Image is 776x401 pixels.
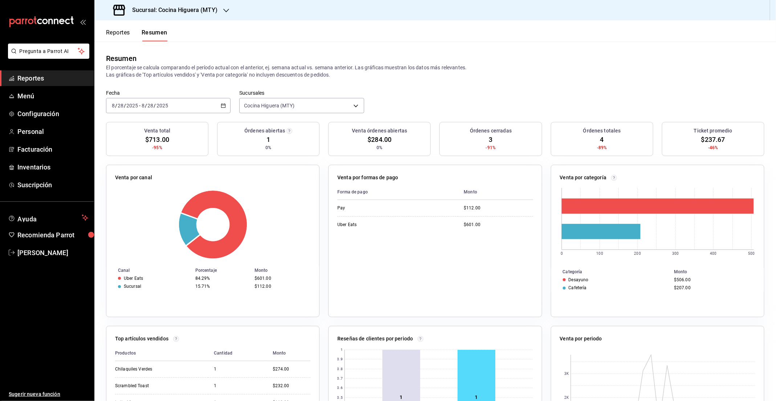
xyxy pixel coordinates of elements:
[244,127,285,135] h3: Órdenes abiertas
[341,348,343,352] text: 1
[564,372,569,376] text: 3K
[5,53,89,60] a: Pregunta a Parrot AI
[208,345,267,361] th: Cantidad
[124,276,143,281] div: Uber Eats
[139,103,141,109] span: -
[748,251,755,255] text: 500
[255,284,308,289] div: $112.00
[144,127,170,135] h3: Venta total
[126,103,138,109] input: ----
[239,91,364,96] label: Sucursales
[106,64,764,78] p: El porcentaje se calcula comparando el período actual con el anterior, ej. semana actual vs. sema...
[145,135,169,144] span: $713.00
[17,109,88,119] span: Configuración
[583,127,621,135] h3: Órdenes totales
[115,366,188,372] div: Chilaquiles Verdes
[489,135,493,144] span: 3
[674,277,752,282] div: $506.00
[337,396,343,400] text: 0.5
[569,285,587,290] div: Cafetería
[255,276,308,281] div: $601.00
[464,205,533,211] div: $112.00
[337,222,410,228] div: Uber Eats
[142,29,167,41] button: Resumen
[195,276,249,281] div: 84.29%
[267,135,270,144] span: 1
[470,127,512,135] h3: Órdenes cerradas
[337,174,398,181] p: Venta por formas de pago
[634,251,641,255] text: 200
[672,251,679,255] text: 300
[115,345,208,361] th: Productos
[124,103,126,109] span: /
[337,335,413,343] p: Reseñas de clientes por periodo
[17,91,88,101] span: Menú
[17,248,88,258] span: [PERSON_NAME]
[152,144,162,151] span: -95%
[124,284,141,289] div: Sucursal
[115,174,152,181] p: Venta por canal
[17,127,88,136] span: Personal
[600,135,604,144] span: 4
[17,144,88,154] span: Facturación
[708,144,718,151] span: -46%
[596,251,603,255] text: 100
[214,383,261,389] div: 1
[117,103,124,109] input: --
[337,386,343,390] text: 0.6
[671,268,764,276] th: Monto
[564,396,569,400] text: 2K
[694,127,732,135] h3: Ticket promedio
[17,230,88,240] span: Recomienda Parrot
[551,268,671,276] th: Categoría
[106,29,167,41] div: navigation tabs
[560,174,607,181] p: Venta por categoría
[367,135,391,144] span: $284.00
[486,144,496,151] span: -91%
[273,383,311,389] div: $232.00
[337,184,458,200] th: Forma de pago
[106,53,137,64] div: Resumen
[154,103,156,109] span: /
[674,285,752,290] div: $207.00
[458,184,533,200] th: Monto
[20,48,78,55] span: Pregunta a Parrot AI
[252,266,319,274] th: Monto
[17,180,88,190] span: Suscripción
[17,162,88,172] span: Inventarios
[106,29,130,41] button: Reportes
[337,357,343,361] text: 0.9
[80,19,86,25] button: open_drawer_menu
[156,103,168,109] input: ----
[273,366,311,372] div: $274.00
[126,6,218,15] h3: Sucursal: Cocina Higuera (MTY)
[265,144,271,151] span: 0%
[115,335,168,343] p: Top artículos vendidos
[195,284,249,289] div: 15.71%
[115,103,117,109] span: /
[337,367,343,371] text: 0.8
[597,144,607,151] span: -89%
[106,266,192,274] th: Canal
[147,103,154,109] input: --
[17,213,79,222] span: Ayuda
[352,127,407,135] h3: Venta órdenes abiertas
[106,91,231,96] label: Fecha
[17,73,88,83] span: Reportes
[141,103,145,109] input: --
[560,335,602,343] p: Venta por periodo
[192,266,252,274] th: Porcentaje
[377,144,382,151] span: 0%
[337,377,343,381] text: 0.7
[115,383,188,389] div: Scrambled Toast
[214,366,261,372] div: 1
[267,345,311,361] th: Monto
[145,103,147,109] span: /
[701,135,725,144] span: $237.67
[561,251,563,255] text: 0
[710,251,716,255] text: 400
[9,390,88,398] span: Sugerir nueva función
[244,102,294,109] span: Cocina Higuera (MTY)
[464,222,533,228] div: $601.00
[569,277,589,282] div: Desayuno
